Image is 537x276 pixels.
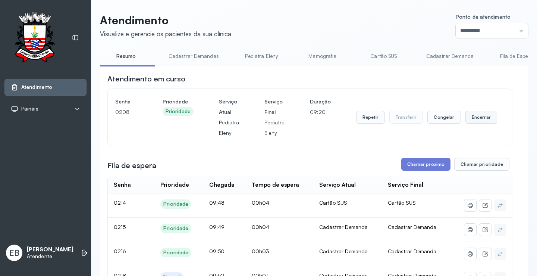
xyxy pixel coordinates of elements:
span: Cadastrar Demanda [388,224,436,230]
a: Resumo [100,50,152,62]
span: Cadastrar Demanda [388,248,436,254]
p: 0208 [115,107,137,117]
div: Cartão SUS [319,199,376,206]
div: Prioridade [166,108,191,115]
p: [PERSON_NAME] [27,246,73,253]
span: 09:49 [209,224,224,230]
button: Repetir [356,111,385,124]
p: Pediatra Eleny [264,117,285,138]
span: Ponto de atendimento [456,13,511,20]
button: Chamar prioridade [454,158,509,171]
img: Logotipo do estabelecimento [8,12,62,64]
h3: Atendimento em curso [107,74,185,84]
button: Encerrar [465,111,497,124]
div: Tempo de espera [252,182,299,189]
span: Atendimento [21,84,52,90]
div: Cadastrar Demanda [319,248,376,255]
div: Prioridade [160,182,189,189]
a: Cadastrar Demanda [419,50,481,62]
span: 0216 [114,248,126,254]
span: 00h04 [252,199,269,206]
a: Mamografia [296,50,349,62]
button: Transferir [389,111,423,124]
div: Prioridade [163,201,188,207]
h3: Fila de espera [107,160,156,171]
div: Visualize e gerencie os pacientes da sua clínica [100,30,231,38]
div: Serviço Final [388,182,423,189]
h4: Serviço Atual [219,96,239,117]
div: Cadastrar Demanda [319,224,376,230]
span: 0214 [114,199,126,206]
button: Chamar próximo [401,158,450,171]
span: 0215 [114,224,126,230]
span: 00h03 [252,248,269,254]
a: Cadastrar Demandas [161,50,226,62]
h4: Duração [310,96,331,107]
button: Congelar [427,111,461,124]
p: 09:20 [310,107,331,117]
span: 09:50 [209,248,224,254]
h4: Senha [115,96,137,107]
div: Serviço Atual [319,182,356,189]
div: Prioridade [163,225,188,232]
h4: Prioridade [163,96,194,107]
span: 09:48 [209,199,224,206]
p: Atendimento [100,13,231,27]
a: Pediatra Eleny [235,50,288,62]
p: Pediatra Eleny [219,117,239,138]
div: Senha [114,182,131,189]
div: Chegada [209,182,235,189]
span: 00h04 [252,224,269,230]
a: Cartão SUS [358,50,410,62]
span: Painéis [21,106,38,112]
div: Prioridade [163,249,188,256]
p: Atendente [27,253,73,260]
h4: Serviço Final [264,96,285,117]
span: Cartão SUS [388,199,416,206]
a: Atendimento [11,84,80,91]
